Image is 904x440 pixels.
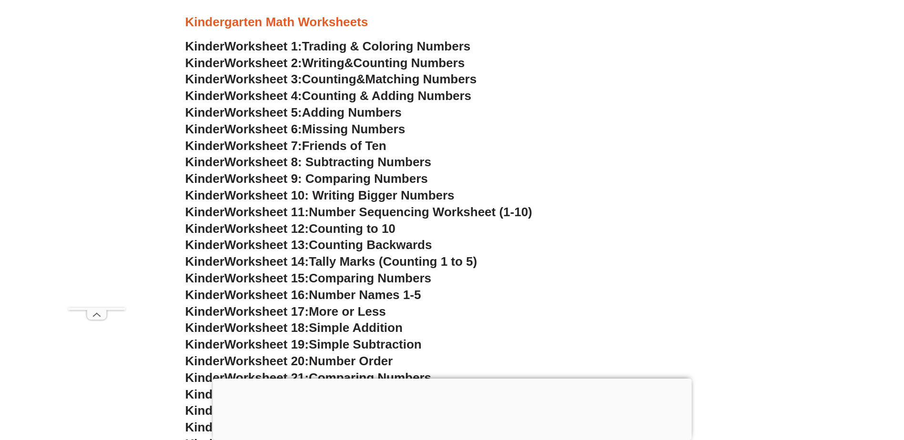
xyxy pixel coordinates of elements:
span: Worksheet 3: [224,72,302,86]
a: KinderWorksheet 5:Adding Numbers [185,105,402,120]
span: Kinder [185,155,224,169]
span: Kinder [185,171,224,186]
span: Kinder [185,304,224,319]
span: Worksheet 7: [224,139,302,153]
span: Worksheet 2: [224,56,302,70]
span: Simple Subtraction [309,337,422,351]
span: Friends of Ten [302,139,386,153]
span: Worksheet 17: [224,304,309,319]
span: Counting Backwards [309,238,432,252]
span: Worksheet 20: [224,354,309,368]
a: KinderWorksheet 3:Counting&Matching Numbers [185,72,477,86]
a: KinderWorksheet 6:Missing Numbers [185,122,406,136]
span: Writing [302,56,345,70]
span: Comparing Numbers [309,271,431,285]
span: Matching Numbers [365,72,477,86]
span: Kinder [185,403,224,418]
span: Kinder [185,320,224,335]
a: KinderWorksheet 10: Writing Bigger Numbers [185,188,455,202]
span: Tally Marks (Counting 1 to 5) [309,254,477,269]
span: Simple Addition [309,320,403,335]
span: Counting Numbers [353,56,465,70]
span: Kinder [185,238,224,252]
h3: Kindergarten Math Worksheets [185,14,719,30]
a: KinderWorksheet 1:Trading & Coloring Numbers [185,39,471,53]
iframe: Chat Widget [745,332,904,440]
span: More or Less [309,304,386,319]
span: Adding Numbers [302,105,402,120]
span: Worksheet 18: [224,320,309,335]
iframe: Advertisement [68,22,125,308]
span: Worksheet 15: [224,271,309,285]
span: Number Order [309,354,393,368]
a: KinderWorksheet 2:Writing&Counting Numbers [185,56,465,70]
span: Kinder [185,139,224,153]
span: Kinder [185,288,224,302]
span: Kinder [185,387,224,401]
span: Kinder [185,105,224,120]
span: Worksheet 12: [224,221,309,236]
span: Kinder [185,89,224,103]
span: Kinder [185,56,224,70]
span: Kinder [185,72,224,86]
span: Kinder [185,370,224,385]
span: Kinder [185,420,224,434]
a: KinderWorksheet 7:Friends of Ten [185,139,386,153]
span: Worksheet 16: [224,288,309,302]
span: Kinder [185,354,224,368]
span: Number Names 1-5 [309,288,421,302]
a: KinderWorksheet 4:Counting & Adding Numbers [185,89,472,103]
span: Kinder [185,271,224,285]
span: Missing Numbers [302,122,406,136]
span: Counting to 10 [309,221,396,236]
span: Worksheet 9: Comparing Numbers [224,171,428,186]
span: Worksheet 6: [224,122,302,136]
span: Number Sequencing Worksheet (1-10) [309,205,532,219]
span: Trading & Coloring Numbers [302,39,471,53]
span: Worksheet 8: Subtracting Numbers [224,155,431,169]
span: Worksheet 13: [224,238,309,252]
span: Kinder [185,221,224,236]
span: Kinder [185,188,224,202]
span: Kinder [185,39,224,53]
a: KinderWorksheet 9: Comparing Numbers [185,171,428,186]
span: Worksheet 11: [224,205,309,219]
span: Comparing Numbers [309,370,431,385]
span: Counting & Adding Numbers [302,89,472,103]
span: Worksheet 19: [224,337,309,351]
span: Counting [302,72,356,86]
span: Worksheet 10: Writing Bigger Numbers [224,188,455,202]
span: Kinder [185,205,224,219]
span: Kinder [185,337,224,351]
span: Kinder [185,254,224,269]
span: Worksheet 14: [224,254,309,269]
span: Kinder [185,122,224,136]
span: Worksheet 5: [224,105,302,120]
iframe: Advertisement [213,379,691,438]
span: Worksheet 21: [224,370,309,385]
span: Worksheet 1: [224,39,302,53]
a: KinderWorksheet 8: Subtracting Numbers [185,155,431,169]
span: Worksheet 4: [224,89,302,103]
